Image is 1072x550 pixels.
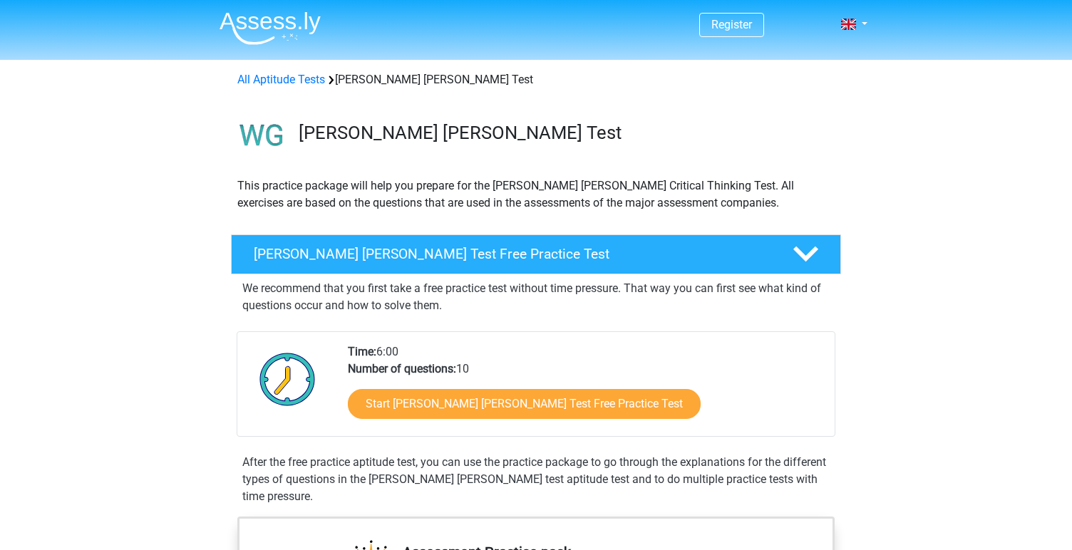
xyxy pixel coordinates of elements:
b: Number of questions: [348,362,456,375]
div: [PERSON_NAME] [PERSON_NAME] Test [232,71,840,88]
p: We recommend that you first take a free practice test without time pressure. That way you can fir... [242,280,830,314]
img: Clock [252,343,324,415]
h4: [PERSON_NAME] [PERSON_NAME] Test Free Practice Test [254,246,770,262]
a: Register [711,18,752,31]
h3: [PERSON_NAME] [PERSON_NAME] Test [299,122,830,144]
div: 6:00 10 [337,343,834,436]
a: [PERSON_NAME] [PERSON_NAME] Test Free Practice Test [225,234,847,274]
a: All Aptitude Tests [237,73,325,86]
a: Start [PERSON_NAME] [PERSON_NAME] Test Free Practice Test [348,389,701,419]
img: watson glaser test [232,105,292,166]
b: Time: [348,345,376,358]
div: After the free practice aptitude test, you can use the practice package to go through the explana... [237,454,835,505]
img: Assessly [220,11,321,45]
p: This practice package will help you prepare for the [PERSON_NAME] [PERSON_NAME] Critical Thinking... [237,177,835,212]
